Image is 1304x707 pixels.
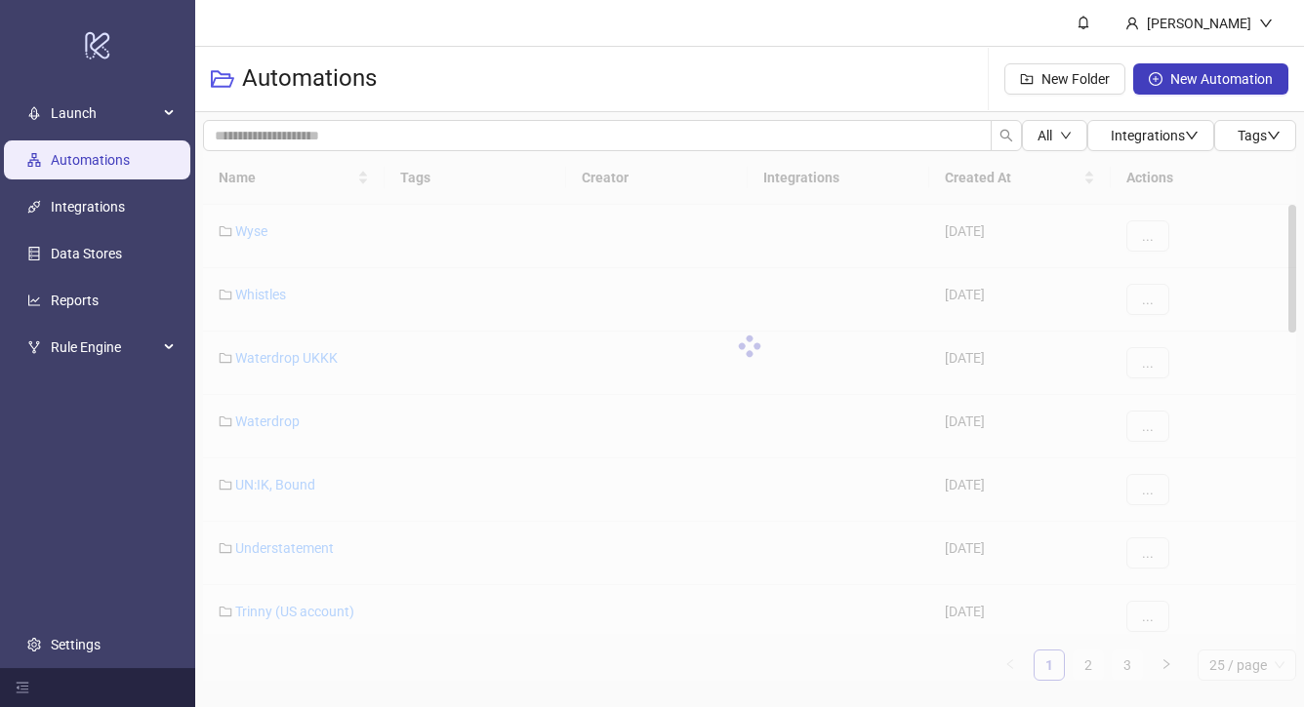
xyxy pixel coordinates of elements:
button: New Folder [1004,63,1125,95]
span: Launch [51,94,158,133]
span: Tags [1238,128,1281,143]
span: plus-circle [1149,72,1162,86]
span: fork [27,340,41,354]
div: [PERSON_NAME] [1139,13,1259,34]
span: rocket [27,106,41,120]
a: Reports [51,293,99,308]
button: New Automation [1133,63,1288,95]
span: user [1125,17,1139,30]
a: Integrations [51,199,125,215]
a: Data Stores [51,246,122,261]
button: Tagsdown [1214,120,1296,151]
span: Integrations [1111,128,1199,143]
span: down [1185,129,1199,142]
span: Rule Engine [51,328,158,367]
span: search [999,129,1013,142]
span: All [1038,128,1052,143]
span: down [1267,129,1281,142]
a: Settings [51,637,101,652]
a: Automations [51,152,130,168]
h3: Automations [242,63,377,95]
span: down [1259,17,1273,30]
span: New Folder [1041,71,1110,87]
button: Alldown [1022,120,1087,151]
button: Integrationsdown [1087,120,1214,151]
span: folder-add [1020,72,1034,86]
span: New Automation [1170,71,1273,87]
span: down [1060,130,1072,141]
span: folder-open [211,67,234,91]
span: bell [1077,16,1090,29]
span: menu-fold [16,681,29,694]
